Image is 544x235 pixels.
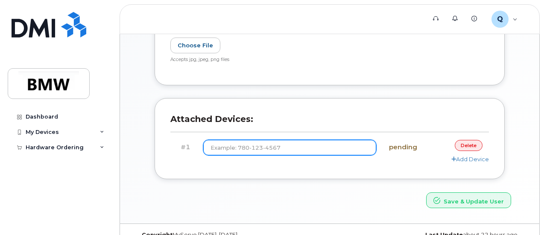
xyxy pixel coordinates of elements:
[507,198,538,229] iframe: Messenger Launcher
[426,192,511,208] button: Save & Update User
[170,38,220,53] label: Choose File
[486,11,524,28] div: QTE2030
[203,140,376,155] input: Example: 780-123-4567
[389,144,429,151] h4: pending
[177,144,190,151] h4: #1
[451,156,489,162] a: Add Device
[455,140,483,151] a: delete
[170,57,482,63] div: Accepts jpg, jpeg, png files
[497,14,503,24] span: Q
[170,114,489,132] h3: Attached Devices:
